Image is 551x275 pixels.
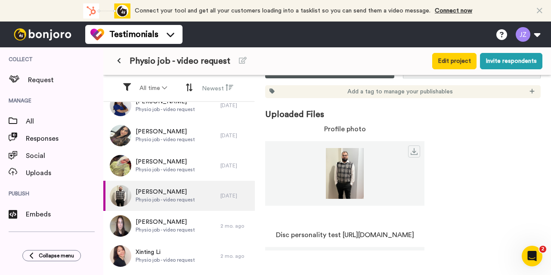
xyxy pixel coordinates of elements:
[26,151,103,161] span: Social
[539,246,546,253] span: 2
[39,252,74,259] span: Collapse menu
[110,125,131,146] img: f285f6cd-e04c-4e4e-8ce1-02e5375af535.jpeg
[83,3,130,19] div: animation
[324,124,366,134] span: Profile photo
[276,230,414,240] span: Disc personality test [URL][DOMAIN_NAME]
[103,90,255,121] a: [PERSON_NAME]Physio job - video request[DATE]
[347,87,453,96] span: Add a tag to manage your publishables
[136,218,195,226] span: [PERSON_NAME]
[136,136,195,143] span: Physio job - video request
[197,80,238,96] button: Newest
[110,245,131,267] img: 332a32b8-4e18-4b0f-b206-5f7c015481ea.jpeg
[26,209,103,219] span: Embeds
[435,8,472,14] a: Connect now
[136,188,195,196] span: [PERSON_NAME]
[480,53,542,69] button: Invite respondents
[432,53,477,69] button: Edit project
[103,211,255,241] a: [PERSON_NAME]Physio job - video request2 mo. ago
[109,28,158,40] span: Testimonials
[136,226,195,233] span: Physio job - video request
[136,166,195,173] span: Physio job - video request
[136,256,195,263] span: Physio job - video request
[134,80,172,96] button: All time
[130,55,230,67] span: Physio job - video request
[136,158,195,166] span: [PERSON_NAME]
[220,192,251,199] div: [DATE]
[220,102,251,109] div: [DATE]
[103,181,255,211] a: [PERSON_NAME]Physio job - video request[DATE]
[103,241,255,271] a: Xinting LiPhysio job - video request2 mo. ago
[136,196,195,203] span: Physio job - video request
[26,116,103,127] span: All
[110,185,131,207] img: 9a667aa0-1eaa-4b98-8b98-49623f188f7b.jpeg
[220,162,251,169] div: [DATE]
[22,250,81,261] button: Collapse menu
[10,28,75,40] img: bj-logo-header-white.svg
[220,132,251,139] div: [DATE]
[90,28,104,41] img: tm-color.svg
[522,246,542,266] iframe: Intercom live chat
[110,215,131,237] img: 81972ee9-3e24-4b42-831b-9b7cba2b8f98.jpeg
[28,75,103,85] span: Request
[26,133,103,144] span: Responses
[136,106,195,113] span: Physio job - video request
[265,98,541,121] span: Uploaded Files
[110,95,131,116] img: d72e0efa-c049-4bd3-91a6-df57d31638ad.jpeg
[265,148,424,199] img: 9a667aa0-1eaa-4b98-8b98-49623f188f7b.jpeg
[220,253,251,260] div: 2 mo. ago
[136,127,195,136] span: [PERSON_NAME]
[110,155,131,176] img: 14d00d0d-40fa-458f-93a1-1882af2cf8c5.jpeg
[26,168,103,178] span: Uploads
[220,222,251,229] div: 2 mo. ago
[103,121,255,151] a: [PERSON_NAME]Physio job - video request[DATE]
[136,248,195,256] span: Xinting Li
[103,151,255,181] a: [PERSON_NAME]Physio job - video request[DATE]
[135,8,430,14] span: Connect your tool and get all your customers loading into a tasklist so you can send them a video...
